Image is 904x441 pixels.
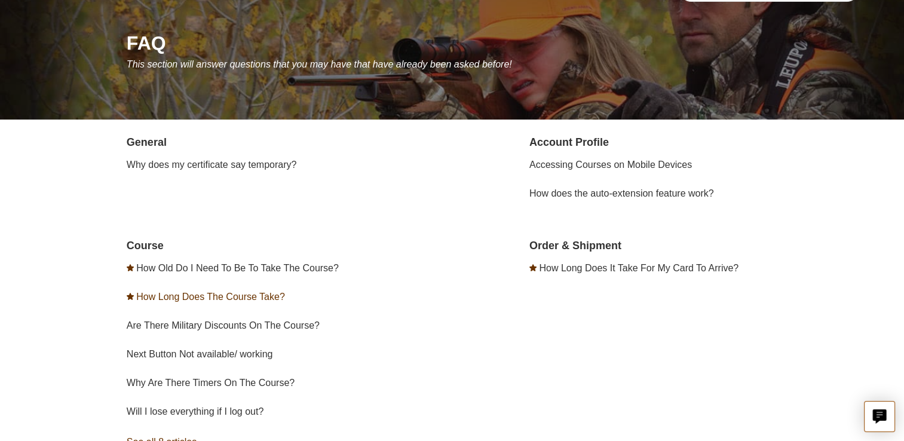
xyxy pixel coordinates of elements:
a: Order & Shipment [529,240,621,252]
a: Will I lose everything if I log out? [127,406,263,416]
a: How does the auto-extension feature work? [529,188,714,198]
button: Live chat [864,401,895,432]
a: Are There Military Discounts On The Course? [127,320,320,330]
svg: Promoted article [529,264,537,271]
svg: Promoted article [127,264,134,271]
a: Why does my certificate say temporary? [127,160,297,170]
a: Account Profile [529,136,609,148]
a: How Long Does The Course Take? [136,292,284,302]
h1: FAQ [127,29,859,57]
a: How Long Does It Take For My Card To Arrive? [539,263,738,273]
a: How Old Do I Need To Be To Take The Course? [136,263,339,273]
a: Accessing Courses on Mobile Devices [529,160,692,170]
a: Why Are There Timers On The Course? [127,378,295,388]
p: This section will answer questions that you may have that have already been asked before! [127,57,859,72]
a: Next Button Not available/ working [127,349,273,359]
svg: Promoted article [127,293,134,300]
a: Course [127,240,164,252]
a: General [127,136,167,148]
